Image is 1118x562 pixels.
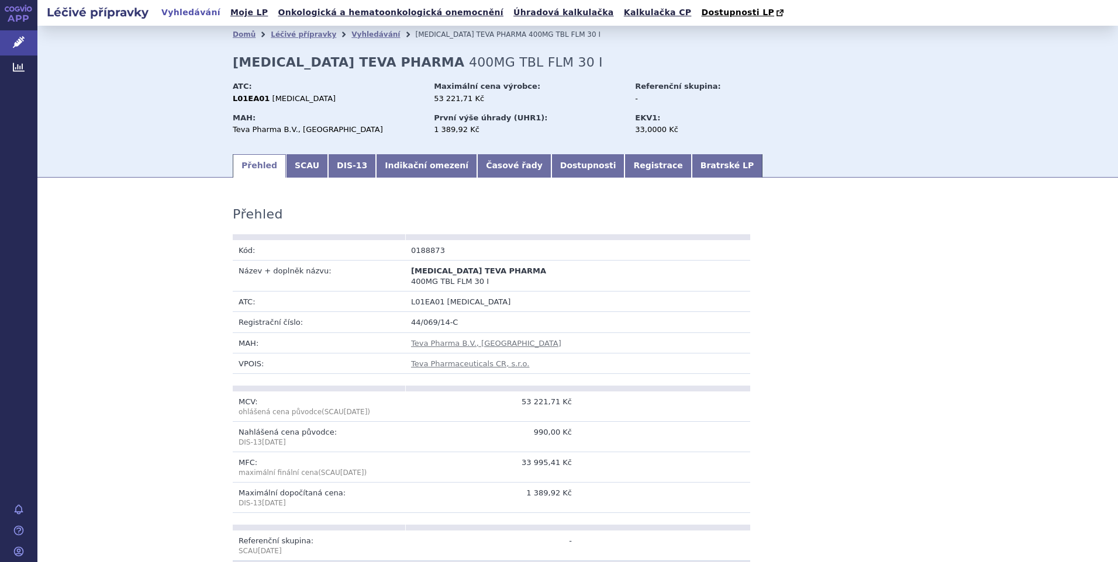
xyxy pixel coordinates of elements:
strong: MAH: [233,113,256,122]
a: Přehled [233,154,286,178]
a: Indikační omezení [376,154,477,178]
div: - [635,93,767,104]
strong: Maximální cena výrobce: [434,82,540,91]
span: L01EA01 [411,297,444,306]
a: Moje LP [227,5,271,20]
a: Vyhledávání [351,30,400,39]
td: Název + doplněk názvu: [233,260,405,291]
span: ohlášená cena původce [239,408,322,416]
a: DIS-13 [328,154,376,178]
a: Vyhledávání [158,5,224,20]
div: Teva Pharma B.V., [GEOGRAPHIC_DATA] [233,124,423,135]
a: SCAU [286,154,328,178]
div: 33,0000 Kč [635,124,767,135]
span: 400MG TBL FLM 30 I [529,30,601,39]
a: Teva Pharma B.V., [GEOGRAPHIC_DATA] [411,339,561,348]
a: Registrace [624,154,691,178]
h2: Léčivé přípravky [37,4,158,20]
div: 1 389,92 Kč [434,124,624,135]
td: Maximální dopočítaná cena: [233,483,405,513]
span: [DATE] [258,547,282,555]
h3: Přehled [233,207,283,222]
a: Kalkulačka CP [620,5,695,20]
span: [DATE] [344,408,368,416]
td: Registrační číslo: [233,312,405,332]
p: DIS-13 [239,498,399,508]
span: [DATE] [262,438,286,446]
td: MFC: [233,452,405,483]
a: Časové řady [477,154,551,178]
td: MCV: [233,391,405,422]
td: 990,00 Kč [405,422,578,452]
td: VPOIS: [233,353,405,373]
td: MAH: [233,332,405,353]
span: [DATE] [262,499,286,507]
td: 33 995,41 Kč [405,452,578,483]
a: Úhradová kalkulačka [510,5,617,20]
td: 1 389,92 Kč [405,483,578,513]
strong: První výše úhrady (UHR1): [434,113,547,122]
p: SCAU [239,546,399,556]
strong: L01EA01 [233,94,270,103]
span: (SCAU ) [318,469,367,477]
p: maximální finální cena [239,468,399,478]
td: ATC: [233,292,405,312]
a: Bratrské LP [692,154,762,178]
span: [DATE] [340,469,364,477]
td: Referenční skupina: [233,530,405,561]
strong: ATC: [233,82,252,91]
td: - [405,530,578,561]
strong: [MEDICAL_DATA] TEVA PHARMA [233,55,464,70]
a: Teva Pharmaceuticals CR, s.r.o. [411,359,529,368]
a: Domů [233,30,256,39]
span: 400MG TBL FLM 30 I [411,277,489,286]
a: Dostupnosti [551,154,625,178]
td: 44/069/14-C [405,312,750,332]
strong: Referenční skupina: [635,82,720,91]
span: [MEDICAL_DATA] TEVA PHARMA [411,266,546,275]
td: Kód: [233,240,405,261]
span: (SCAU ) [239,408,370,416]
span: Dostupnosti LP [701,8,774,17]
span: [MEDICAL_DATA] [272,94,336,103]
td: 53 221,71 Kč [405,391,578,422]
a: Onkologická a hematoonkologická onemocnění [274,5,507,20]
span: [MEDICAL_DATA] [447,297,511,306]
td: 0188873 [405,240,578,261]
p: DIS-13 [239,438,399,447]
strong: EKV1: [635,113,660,122]
span: 400MG TBL FLM 30 I [469,55,603,70]
span: [MEDICAL_DATA] TEVA PHARMA [415,30,526,39]
div: 53 221,71 Kč [434,93,624,104]
a: Dostupnosti LP [698,5,789,21]
a: Léčivé přípravky [271,30,336,39]
td: Nahlášená cena původce: [233,422,405,452]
